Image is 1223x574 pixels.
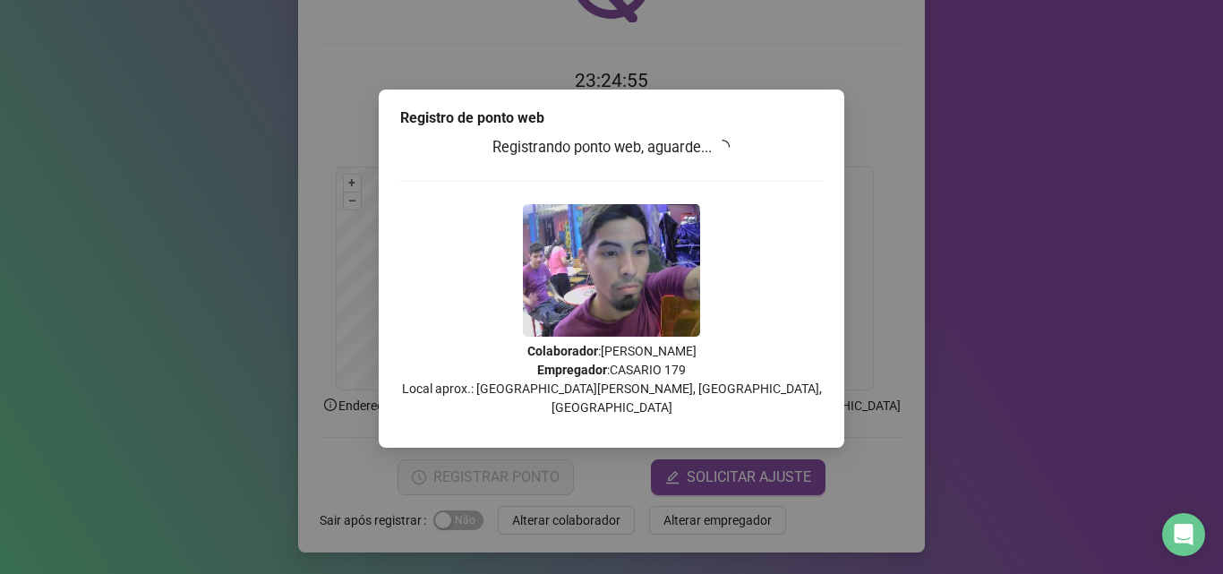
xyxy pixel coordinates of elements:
[527,344,598,358] strong: Colaborador
[1162,513,1205,556] div: Open Intercom Messenger
[523,204,700,337] img: 2Q==
[400,136,823,159] h3: Registrando ponto web, aguarde...
[537,363,607,377] strong: Empregador
[400,107,823,129] div: Registro de ponto web
[713,136,733,157] span: loading
[400,342,823,417] p: : [PERSON_NAME] : CASARIO 179 Local aprox.: [GEOGRAPHIC_DATA][PERSON_NAME], [GEOGRAPHIC_DATA], [G...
